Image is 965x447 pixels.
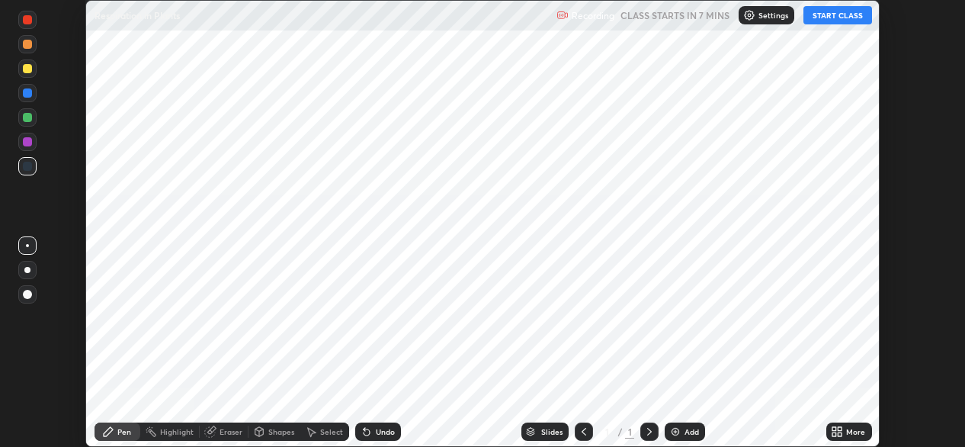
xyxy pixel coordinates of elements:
p: Settings [758,11,788,19]
div: Shapes [268,428,294,436]
div: Slides [541,428,563,436]
img: recording.375f2c34.svg [556,9,569,21]
div: Eraser [220,428,242,436]
div: More [846,428,865,436]
p: Recording [572,10,614,21]
div: Pen [117,428,131,436]
div: Highlight [160,428,194,436]
div: Undo [376,428,395,436]
button: START CLASS [803,6,872,24]
h5: CLASS STARTS IN 7 MINS [620,8,729,22]
div: Add [684,428,699,436]
div: 1 [599,427,614,436]
div: / [617,427,622,436]
p: Respiration in Plants [95,9,180,21]
div: 1 [625,425,634,439]
div: Select [320,428,343,436]
img: add-slide-button [669,426,681,438]
img: class-settings-icons [743,9,755,21]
